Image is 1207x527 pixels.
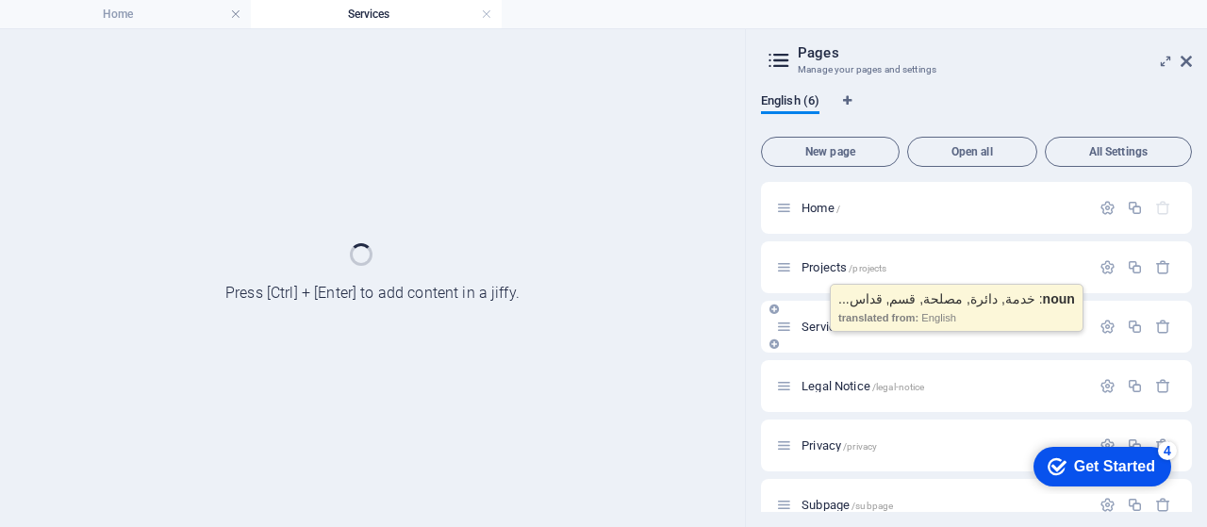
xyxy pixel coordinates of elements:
[796,380,1090,392] div: Legal Notice/legal-notice
[802,438,877,453] span: Click to open page
[796,261,1090,273] div: Projects/projects
[843,441,877,452] span: /privacy
[802,260,886,274] span: Projects
[1100,200,1116,216] div: Settings
[1155,259,1171,275] div: Remove
[852,501,893,511] span: /subpage
[851,322,889,333] span: /Services
[872,382,925,392] span: /legal-notice
[796,202,1090,214] div: Home/
[15,9,153,49] div: Get Started 4 items remaining, 20% complete
[761,90,819,116] span: English (6)
[1127,259,1143,275] div: Duplicate
[1045,137,1192,167] button: All Settings
[56,21,137,38] div: Get Started
[836,204,840,214] span: /
[1100,378,1116,394] div: Settings
[1127,319,1143,335] div: Duplicate
[849,263,886,273] span: /projects
[802,498,893,512] span: Click to open page
[796,439,1090,452] div: Privacy/privacy
[796,321,1090,333] div: Services/Services
[761,137,900,167] button: New page
[1155,319,1171,335] div: Remove
[1127,378,1143,394] div: Duplicate
[916,146,1029,157] span: Open all
[802,320,889,334] span: Services
[761,93,1192,129] div: Language Tabs
[1100,319,1116,335] div: Settings
[907,137,1037,167] button: Open all
[1127,200,1143,216] div: Duplicate
[1155,200,1171,216] div: The startpage cannot be deleted
[140,4,158,23] div: 4
[796,499,1090,511] div: Subpage/subpage
[798,61,1154,78] h3: Manage your pages and settings
[1053,146,1183,157] span: All Settings
[1155,497,1171,513] div: Remove
[1100,259,1116,275] div: Settings
[798,44,1192,61] h2: Pages
[802,201,840,215] span: Click to open page
[1155,378,1171,394] div: Remove
[769,146,891,157] span: New page
[1127,497,1143,513] div: Duplicate
[1100,497,1116,513] div: Settings
[802,379,924,393] span: Click to open page
[251,4,502,25] h4: Services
